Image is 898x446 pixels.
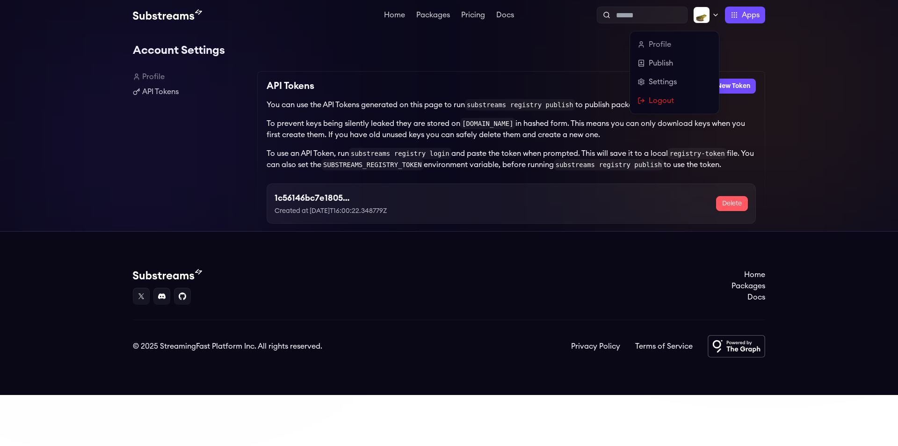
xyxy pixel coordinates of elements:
img: Substream's logo [133,269,202,280]
img: Substream's logo [133,9,202,21]
a: Privacy Policy [571,341,620,352]
p: Created at [DATE]T16:00:22.348779Z [275,206,425,216]
button: Delete [716,196,748,211]
code: substreams registry login [349,148,451,159]
h3: 1c56146bc7e1805feded5972895937ed [275,191,350,205]
img: Profile [693,7,710,23]
a: Publish [637,58,711,69]
a: Terms of Service [635,341,693,352]
code: [DOMAIN_NAME] [460,118,515,129]
a: Profile [637,39,711,50]
a: Profile [133,71,250,82]
img: Powered by The Graph [708,335,765,358]
a: API Tokens [133,86,250,97]
code: SUBSTREAMS_REGISTRY_TOKEN [321,159,424,170]
a: Packages [731,280,765,292]
span: Apps [742,9,760,21]
a: Home [731,269,765,280]
div: © 2025 StreamingFast Platform Inc. All rights reserved. [133,341,322,352]
h2: API Tokens [267,79,314,94]
code: substreams registry publish [465,99,575,110]
p: To use an API Token, run and paste the token when prompted. This will save it to a local file. Yo... [267,148,756,170]
a: Settings [637,76,711,88]
a: Packages [414,11,452,21]
p: To prevent keys being silently leaked they are stored on in hashed form. This means you can only ... [267,118,756,140]
a: Pricing [459,11,487,21]
a: Docs [731,292,765,303]
p: You can use the API Tokens generated on this page to run to publish packages on [267,99,756,110]
a: Logout [637,95,711,106]
button: New Token [711,79,756,94]
a: Home [382,11,407,21]
h1: Account Settings [133,41,765,60]
code: registry-token [668,148,727,159]
a: Docs [494,11,516,21]
code: substreams registry publish [554,159,664,170]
